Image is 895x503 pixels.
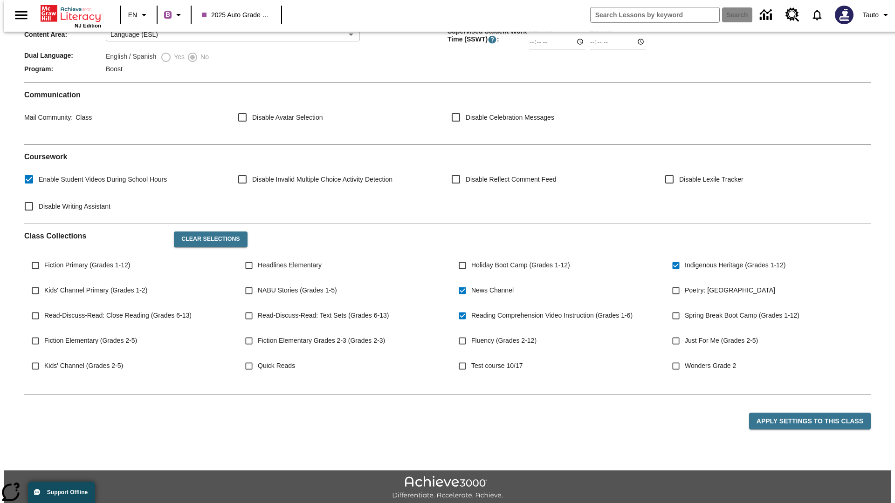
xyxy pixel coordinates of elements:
[252,113,323,122] span: Disable Avatar Selection
[165,9,170,20] span: B
[749,413,871,430] button: Apply Settings to this Class
[28,482,95,503] button: Support Offline
[7,1,35,29] button: Open side menu
[685,285,775,295] span: Poetry: [GEOGRAPHIC_DATA]
[466,175,557,184] span: Disable Reflect Comment Feed
[471,260,570,270] span: Holiday Boot Camp (Grades 1-12)
[252,175,392,184] span: Disable Invalid Multiple Choice Activity Detection
[590,27,612,34] label: End Time
[44,260,130,270] span: Fiction Primary (Grades 1-12)
[859,7,895,23] button: Profile/Settings
[466,113,554,122] span: Disable Celebration Messages
[24,3,871,75] div: Class/Program Information
[47,489,88,496] span: Support Offline
[258,260,322,270] span: Headlines Elementary
[488,35,497,44] button: Supervised Student Work Time is the timeframe when students can take LevelSet and when lessons ar...
[258,336,385,346] span: Fiction Elementary Grades 2-3 (Grades 2-3)
[39,175,167,184] span: Enable Student Videos During School Hours
[529,27,553,34] label: Start Time
[24,65,106,73] span: Program :
[44,311,192,320] span: Read-Discuss-Read: Close Reading (Grades 6-13)
[471,386,555,396] span: NJSLA-ELA Smart (Grade 3)
[44,361,123,371] span: Kids' Channel (Grades 2-5)
[685,361,736,371] span: Wonders Grade 2
[685,386,736,396] span: Wonders Grade 3
[447,27,529,44] span: Supervised Student Work Time (SSWT) :
[471,361,523,371] span: Test course 10/17
[73,114,92,121] span: Class
[202,10,271,20] span: 2025 Auto Grade 1 C
[75,23,101,28] span: NJ Edition
[44,285,147,295] span: Kids' Channel Primary (Grades 1-2)
[685,260,785,270] span: Indigenous Heritage (Grades 1-12)
[471,336,537,346] span: Fluency (Grades 2-12)
[685,336,758,346] span: Just For Me (Grades 2-5)
[829,3,859,27] button: Select a new avatar
[258,361,295,371] span: Quick Reads
[24,231,166,240] h2: Class Collections
[39,202,110,211] span: Disable Writing Assistant
[780,2,805,27] a: Resource Center, Will open in new tab
[160,7,188,23] button: Boost Class color is purple. Change class color
[805,3,829,27] a: Notifications
[258,386,372,396] span: NJSLA-ELA Prep Boot Camp (Grade 3)
[174,231,247,247] button: Clear Selections
[24,114,73,121] span: Mail Community :
[591,7,719,22] input: search field
[24,52,106,59] span: Dual Language :
[24,90,871,137] div: Communication
[106,65,123,73] span: Boost
[24,152,871,161] h2: Course work
[172,52,185,62] span: Yes
[754,2,780,28] a: Data Center
[471,311,633,320] span: Reading Comprehension Video Instruction (Grades 1-6)
[198,52,209,62] span: No
[24,224,871,387] div: Class Collections
[106,52,156,63] label: English / Spanish
[835,6,854,24] img: Avatar
[44,386,128,396] span: WordStudio 2-5 (Grades 2-5)
[392,476,503,500] img: Achieve3000 Differentiate Accelerate Achieve
[24,90,871,99] h2: Communication
[471,285,514,295] span: News Channel
[124,7,154,23] button: Language: EN, Select a language
[258,285,337,295] span: NABU Stories (Grades 1-5)
[24,152,871,216] div: Coursework
[41,4,101,23] a: Home
[258,311,389,320] span: Read-Discuss-Read: Text Sets (Grades 6-13)
[685,311,799,320] span: Spring Break Boot Camp (Grades 1-12)
[106,27,360,41] div: Language (ESL)
[863,10,879,20] span: Tauto
[41,3,101,28] div: Home
[679,175,744,184] span: Disable Lexile Tracker
[24,31,106,38] span: Content Area :
[44,336,137,346] span: Fiction Elementary (Grades 2-5)
[128,10,137,20] span: EN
